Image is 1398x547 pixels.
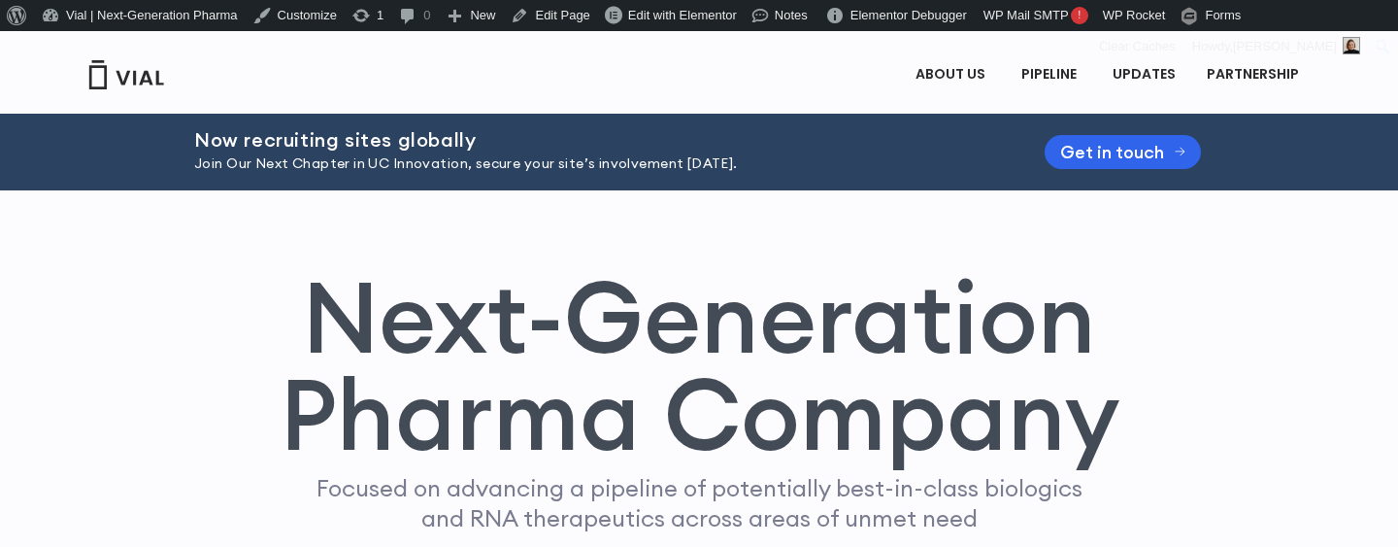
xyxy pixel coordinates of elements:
a: PIPELINEMenu Toggle [1006,58,1096,91]
span: Edit with Elementor [628,8,737,22]
span: ! [1071,7,1088,24]
img: Vial Logo [87,60,165,89]
h2: Now recruiting sites globally [194,129,996,151]
p: Join Our Next Chapter in UC Innovation, secure your site’s involvement [DATE]. [194,154,996,175]
a: Howdy, [1185,31,1368,62]
h1: Next-Generation Pharma Company [279,268,1119,464]
a: ABOUT USMenu Toggle [900,58,1005,91]
span: [PERSON_NAME] [1233,39,1337,53]
a: Get in touch [1045,135,1201,169]
a: PARTNERSHIPMenu Toggle [1191,58,1319,91]
div: Clear Caches [1089,31,1185,62]
span: Get in touch [1060,145,1164,159]
p: Focused on advancing a pipeline of potentially best-in-class biologics and RNA therapeutics acros... [308,473,1090,533]
a: UPDATES [1097,58,1190,91]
